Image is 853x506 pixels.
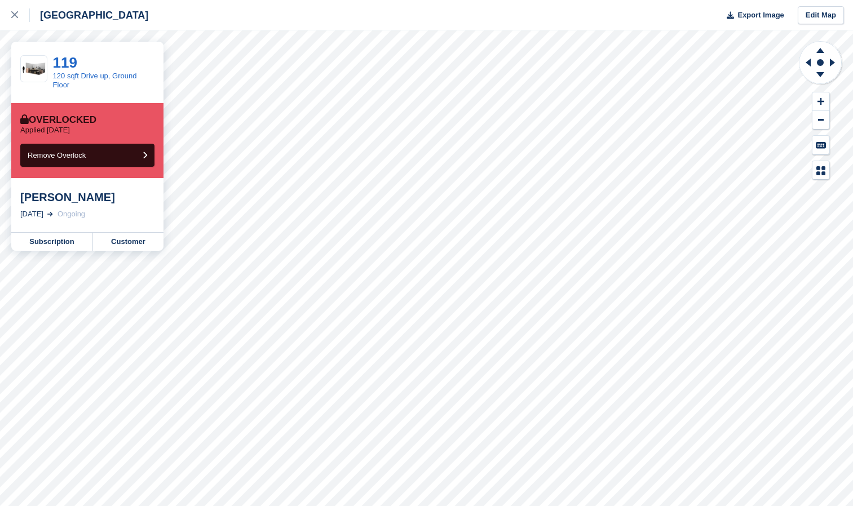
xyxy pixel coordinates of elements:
div: Overlocked [20,114,96,126]
a: 119 [53,54,77,71]
a: Customer [93,233,163,251]
span: Remove Overlock [28,151,86,159]
div: Ongoing [58,208,85,220]
img: 125-sqft-unit%20-%20no%20dims.jpg [21,59,47,78]
a: Edit Map [798,6,844,25]
button: Remove Overlock [20,144,154,167]
div: [DATE] [20,208,43,220]
span: Export Image [737,10,784,21]
img: arrow-right-light-icn-cde0832a797a2874e46488d9cf13f60e5c3a73dbe684e267c42b8395dfbc2abf.svg [47,212,53,216]
button: Map Legend [812,161,829,180]
div: [GEOGRAPHIC_DATA] [30,8,148,22]
a: Subscription [11,233,93,251]
button: Zoom Out [812,111,829,130]
div: [PERSON_NAME] [20,190,154,204]
a: 120 sqft Drive up, Ground Floor [53,72,137,89]
button: Export Image [720,6,784,25]
button: Keyboard Shortcuts [812,136,829,154]
p: Applied [DATE] [20,126,70,135]
button: Zoom In [812,92,829,111]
